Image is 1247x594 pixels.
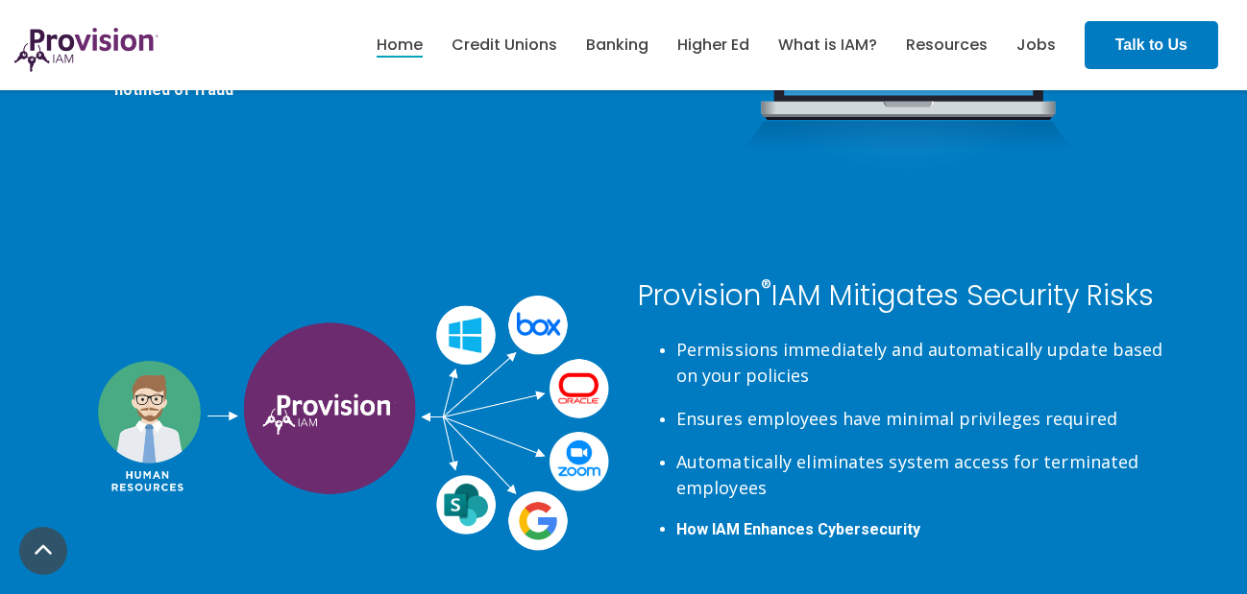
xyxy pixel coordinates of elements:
a: How IAM Enhances Cybersecurity [676,520,920,538]
span: Automatically eliminates system access for terminated employees [676,450,1138,499]
a: Banking [586,29,648,61]
strong: 67% of consumers changed their credit union or bank after being notified of fraud [114,58,590,99]
a: What is IAM? [778,29,877,61]
a: Home [377,29,423,61]
span: Provision IAM Mitigates Security Risks [638,274,1154,316]
span: Ensures employees have minimal privileges required [676,407,1117,430]
a: Higher Ed [677,29,749,61]
span: Permissions immediately and automatically update based on your policies [676,338,1162,387]
img: ProvisionIAM-Logo-Purple [14,28,159,72]
img: HR_Provision_Diagram@2x [76,296,609,551]
sup: ® [761,272,771,302]
a: Talk to Us [1085,21,1218,69]
a: Resources [906,29,988,61]
nav: menu [362,14,1070,76]
strong: Talk to Us [1115,36,1187,53]
a: Credit Unions [452,29,557,61]
a: Jobs [1016,29,1056,61]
